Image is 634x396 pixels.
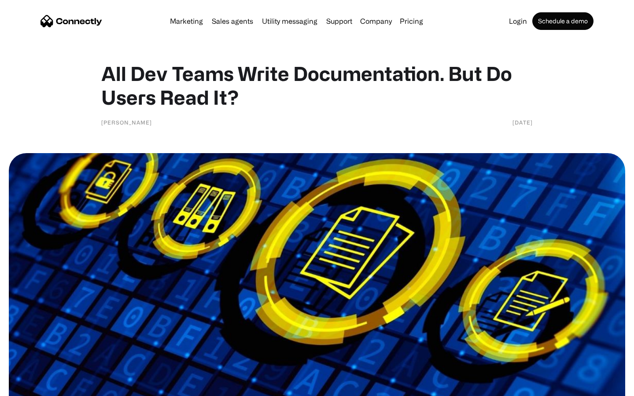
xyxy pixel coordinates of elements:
[358,15,394,27] div: Company
[512,118,533,127] div: [DATE]
[323,18,356,25] a: Support
[505,18,531,25] a: Login
[360,15,392,27] div: Company
[396,18,427,25] a: Pricing
[41,15,102,28] a: home
[532,12,593,30] a: Schedule a demo
[258,18,321,25] a: Utility messaging
[101,118,152,127] div: [PERSON_NAME]
[166,18,206,25] a: Marketing
[9,381,53,393] aside: Language selected: English
[101,62,533,109] h1: All Dev Teams Write Documentation. But Do Users Read It?
[18,381,53,393] ul: Language list
[208,18,257,25] a: Sales agents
